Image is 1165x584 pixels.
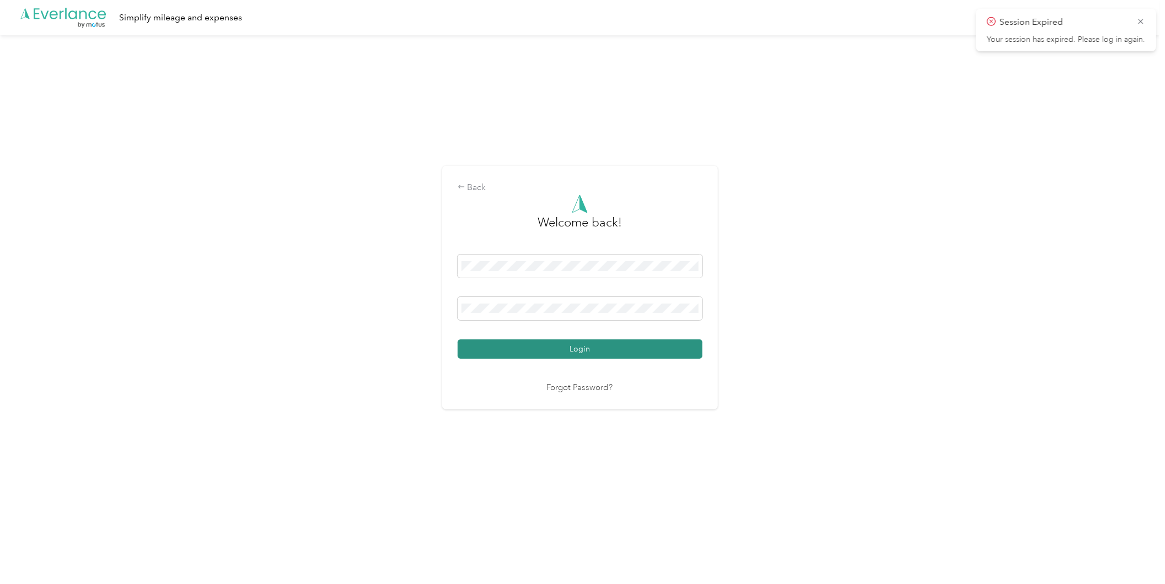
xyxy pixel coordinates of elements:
[547,382,613,394] a: Forgot Password?
[119,11,242,25] div: Simplify mileage and expenses
[458,181,702,194] div: Back
[987,35,1145,45] p: Your session has expired. Please log in again.
[1000,15,1129,29] p: Session Expired
[458,339,702,359] button: Login
[538,213,622,243] h3: greeting
[1103,522,1165,584] iframe: Everlance-gr Chat Button Frame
